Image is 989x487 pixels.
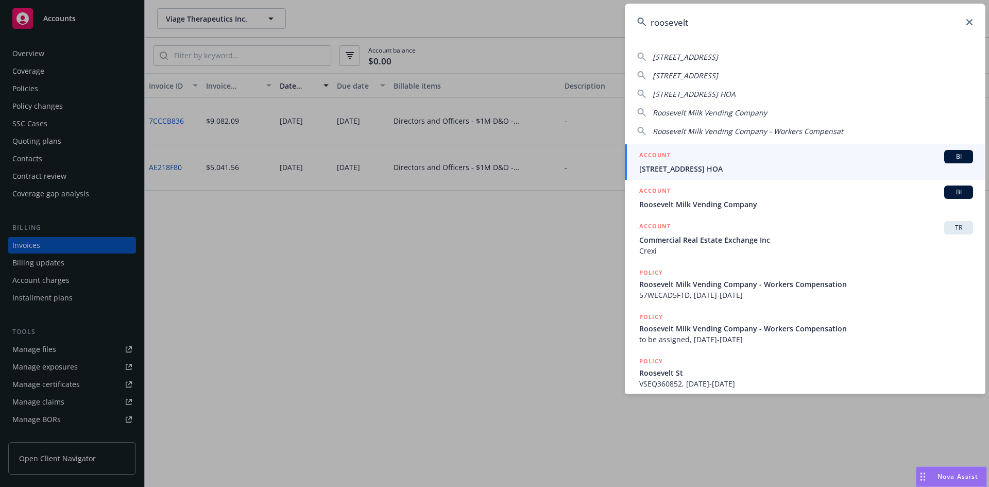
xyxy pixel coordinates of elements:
span: Roosevelt Milk Vending Company - Workers Compensat [653,126,843,136]
div: Drag to move [916,467,929,486]
h5: POLICY [639,356,663,366]
a: POLICYRoosevelt Milk Vending Company - Workers Compensation57WECAD5FTD, [DATE]-[DATE] [625,262,985,306]
span: Crexi [639,245,973,256]
span: Roosevelt Milk Vending Company - Workers Compensation [639,279,973,290]
span: Roosevelt Milk Vending Company [653,108,767,117]
span: 57WECAD5FTD, [DATE]-[DATE] [639,290,973,300]
a: ACCOUNTTRCommercial Real Estate Exchange IncCrexi [625,215,985,262]
a: ACCOUNTBIRoosevelt Milk Vending Company [625,180,985,215]
h5: ACCOUNT [639,150,671,162]
a: POLICYRoosevelt StVSEQ360852, [DATE]-[DATE] [625,350,985,395]
span: [STREET_ADDRESS] [653,52,718,62]
h5: ACCOUNT [639,186,671,198]
span: [STREET_ADDRESS] HOA [653,89,736,99]
h5: POLICY [639,267,663,278]
span: BI [948,188,969,197]
span: TR [948,223,969,232]
span: VSEQ360852, [DATE]-[DATE] [639,378,973,389]
a: ACCOUNTBI[STREET_ADDRESS] HOA [625,144,985,180]
span: [STREET_ADDRESS] HOA [639,163,973,174]
span: Roosevelt Milk Vending Company - Workers Compensation [639,323,973,334]
span: Roosevelt St [639,367,973,378]
span: Nova Assist [937,472,978,481]
span: to be assigned, [DATE]-[DATE] [639,334,973,345]
span: Commercial Real Estate Exchange Inc [639,234,973,245]
button: Nova Assist [916,466,987,487]
span: Roosevelt Milk Vending Company [639,199,973,210]
span: BI [948,152,969,161]
input: Search... [625,4,985,41]
a: POLICYRoosevelt Milk Vending Company - Workers Compensationto be assigned, [DATE]-[DATE] [625,306,985,350]
h5: ACCOUNT [639,221,671,233]
span: [STREET_ADDRESS] [653,71,718,80]
h5: POLICY [639,312,663,322]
